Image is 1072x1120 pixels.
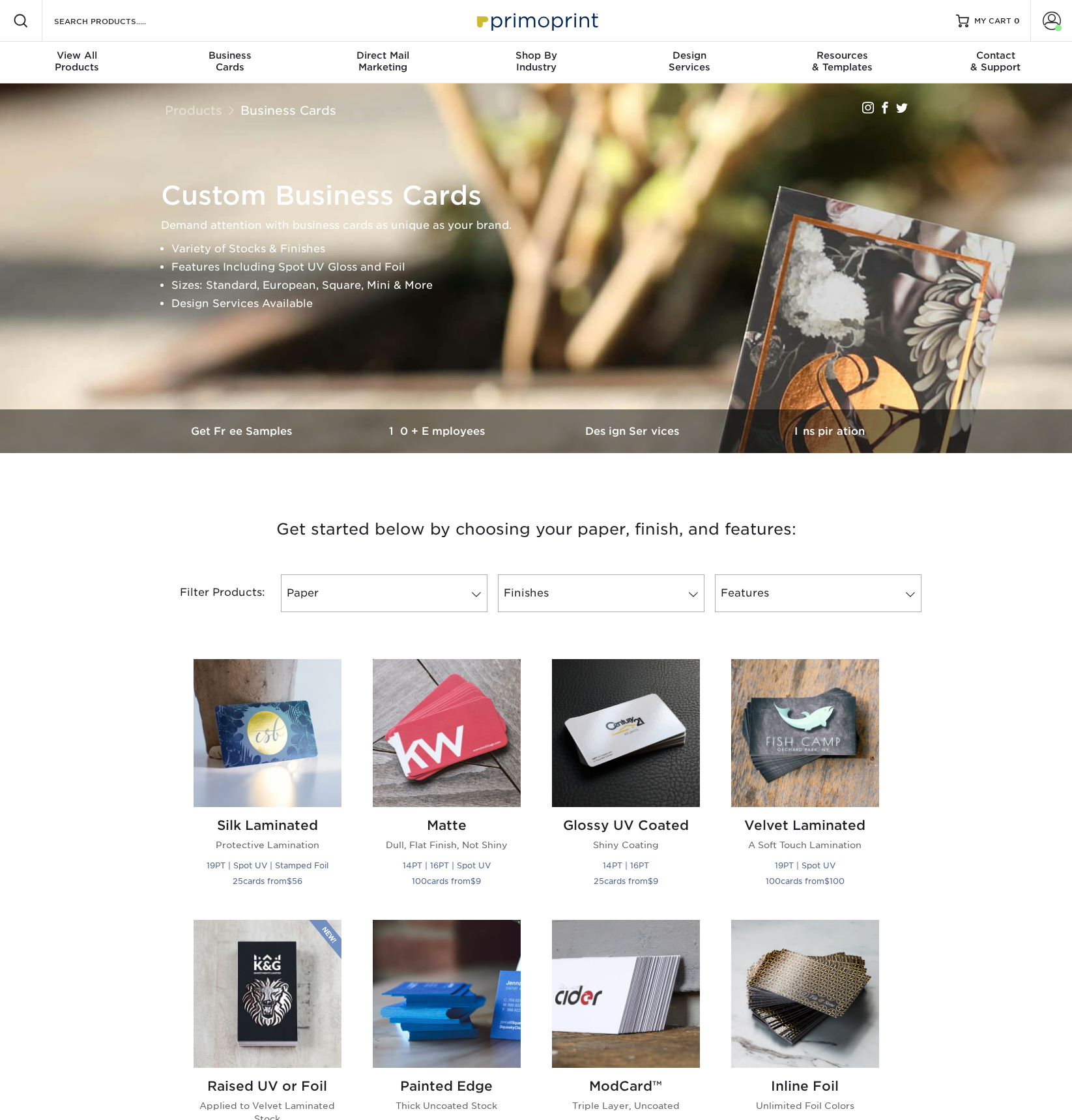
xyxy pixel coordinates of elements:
[194,838,341,851] p: Protective Lamination
[766,876,845,886] small: cards from
[171,258,923,276] li: Features Including Spot UV Gloss and Foil
[373,838,521,851] p: Dull, Flat Finish, Not Shiny
[412,876,481,886] small: cards from
[459,50,613,73] div: Industry
[536,425,732,437] h3: Design Services
[153,50,306,61] span: Business
[281,574,487,612] a: Paper
[766,42,919,83] a: Resources& Templates
[552,838,700,851] p: Shiny Coating
[594,876,658,886] small: cards from
[731,818,879,833] h2: Velvet Laminated
[194,818,341,833] h2: Silk Laminated
[471,876,476,886] span: $
[373,1099,521,1112] p: Thick Uncoated Stock
[240,103,336,117] a: Business Cards
[731,659,879,904] a: Velvet Laminated Business Cards Velvet Laminated A Soft Touch Lamination 19PT | Spot UV 100cards ...
[498,574,704,612] a: Finishes
[974,16,1011,27] span: MY CART
[459,50,613,61] span: Shop By
[287,876,292,886] span: $
[145,409,341,453] a: Get Free Samples
[766,50,919,61] span: Resources
[207,861,328,870] small: 19PT | Spot UV | Stamped Foil
[552,1099,700,1112] p: Triple Layer, Uncoated
[552,818,700,833] h2: Glossy UV Coated
[292,876,302,886] span: 56
[552,1078,700,1094] h2: ModCard™
[306,42,459,83] a: Direct MailMarketing
[373,659,521,807] img: Matte Business Cards
[341,409,536,453] a: 10+ Employees
[194,659,341,904] a: Silk Laminated Business Cards Silk Laminated Protective Lamination 19PT | Spot UV | Stamped Foil ...
[613,50,766,61] span: Design
[153,42,306,83] a: BusinessCards
[412,876,427,886] span: 100
[309,920,341,959] img: New Product
[613,50,766,73] div: Services
[153,50,306,73] div: Cards
[1014,16,1020,25] span: 0
[373,818,521,833] h2: Matte
[919,50,1072,73] div: & Support
[731,838,879,851] p: A Soft Touch Lamination
[155,500,918,559] h3: Get started below by choosing your paper, finish, and features:
[732,425,927,437] h3: Inspiration
[732,409,927,453] a: Inspiration
[145,425,341,437] h3: Get Free Samples
[613,42,766,83] a: DesignServices
[306,50,459,73] div: Marketing
[731,659,879,807] img: Velvet Laminated Business Cards
[552,659,700,904] a: Glossy UV Coated Business Cards Glossy UV Coated Shiny Coating 14PT | 16PT 25cards from$9
[161,216,923,235] p: Demand attention with business cards as unique as your brand.
[919,42,1072,83] a: Contact& Support
[145,574,276,612] div: Filter Products:
[306,50,459,61] span: Direct Mail
[603,861,649,870] small: 14PT | 16PT
[373,1078,521,1094] h2: Painted Edge
[341,425,536,437] h3: 10+ Employees
[471,7,601,35] img: Primoprint
[373,920,521,1068] img: Painted Edge Business Cards
[830,876,845,886] span: 100
[594,876,604,886] span: 25
[165,103,222,117] a: Products
[194,1078,341,1094] h2: Raised UV or Foil
[171,295,923,313] li: Design Services Available
[161,180,923,211] h1: Custom Business Cards
[919,50,1072,61] span: Contact
[536,409,732,453] a: Design Services
[194,659,341,807] img: Silk Laminated Business Cards
[715,574,921,612] a: Features
[373,659,521,904] a: Matte Business Cards Matte Dull, Flat Finish, Not Shiny 14PT | 16PT | Spot UV 100cards from$9
[775,861,835,870] small: 19PT | Spot UV
[171,276,923,295] li: Sizes: Standard, European, Square, Mini & More
[731,920,879,1068] img: Inline Foil Business Cards
[476,876,481,886] span: 9
[653,876,658,886] span: 9
[731,1078,879,1094] h2: Inline Foil
[648,876,653,886] span: $
[552,659,700,807] img: Glossy UV Coated Business Cards
[824,876,830,886] span: $
[766,876,781,886] span: 100
[194,920,341,1068] img: Raised UV or Foil Business Cards
[766,50,919,73] div: & Templates
[403,861,491,870] small: 14PT | 16PT | Spot UV
[233,876,302,886] small: cards from
[171,240,923,258] li: Variety of Stocks & Finishes
[731,1099,879,1112] p: Unlimited Foil Colors
[552,920,700,1068] img: ModCard™ Business Cards
[53,13,180,29] input: SEARCH PRODUCTS.....
[233,876,243,886] span: 25
[459,42,613,83] a: Shop ByIndustry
